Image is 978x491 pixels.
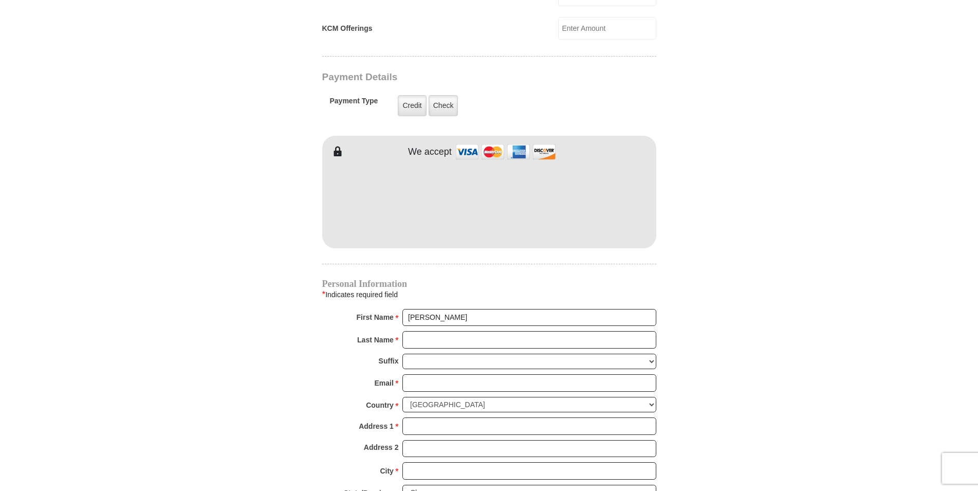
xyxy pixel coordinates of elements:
label: KCM Offerings [322,23,373,34]
strong: Suffix [379,354,399,368]
input: Enter Amount [558,17,656,40]
h5: Payment Type [330,97,378,111]
h4: Personal Information [322,280,656,288]
label: Credit [398,95,426,116]
h4: We accept [408,147,452,158]
strong: Address 2 [364,440,399,454]
strong: City [380,464,393,478]
strong: Last Name [357,333,394,347]
h3: Payment Details [322,71,584,83]
img: credit cards accepted [454,141,557,163]
strong: Email [375,376,394,390]
div: Indicates required field [322,288,656,301]
strong: First Name [357,310,394,324]
label: Check [429,95,458,116]
strong: Country [366,398,394,412]
strong: Address 1 [359,419,394,433]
